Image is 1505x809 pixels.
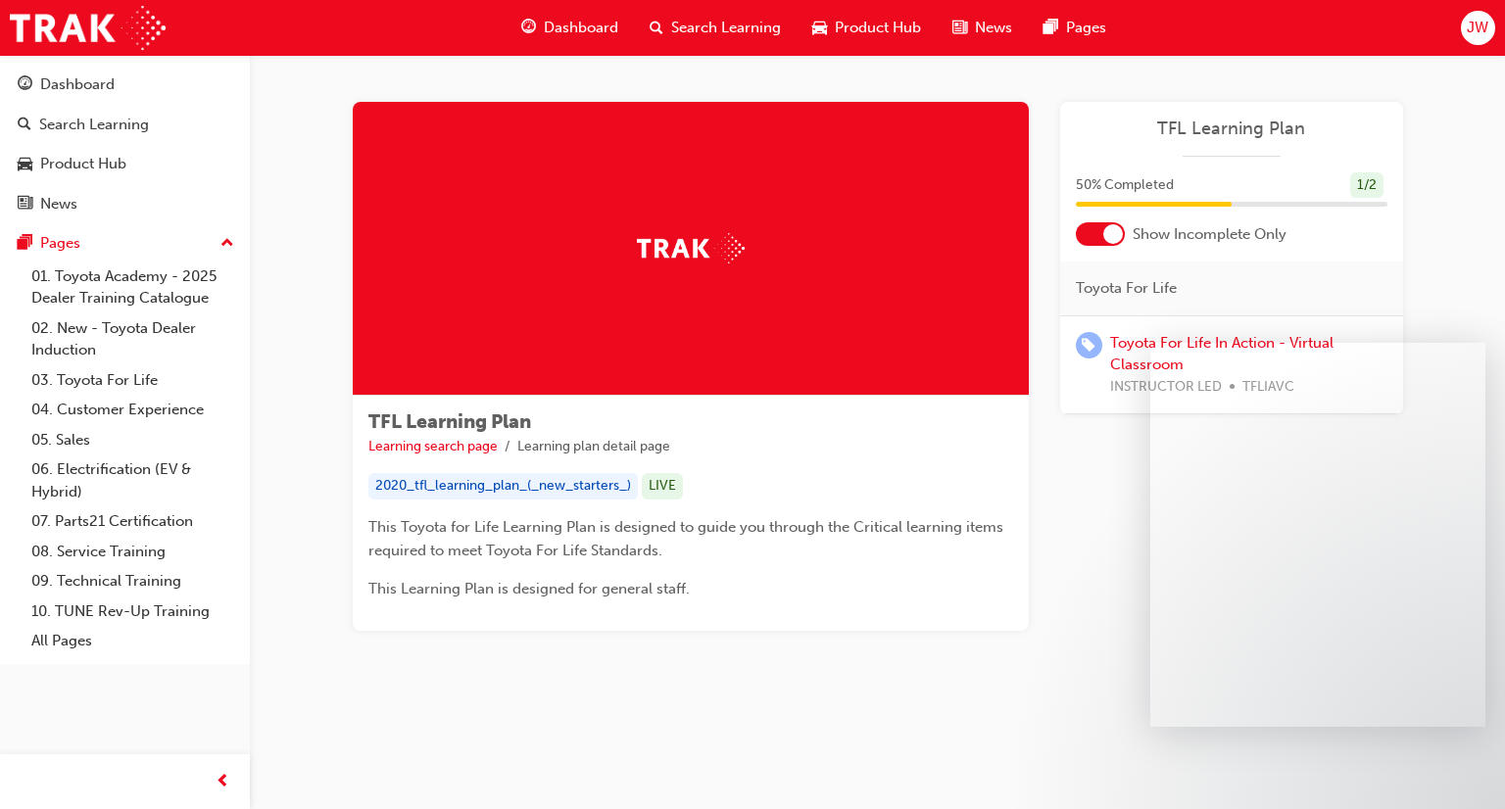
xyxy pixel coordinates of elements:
div: Pages [40,232,80,255]
a: 05. Sales [24,425,242,455]
a: Dashboard [8,67,242,103]
span: guage-icon [18,76,32,94]
span: Product Hub [835,17,921,39]
button: JW [1461,11,1495,45]
span: pages-icon [1044,16,1058,40]
a: pages-iconPages [1028,8,1122,48]
span: TFL Learning Plan [368,410,531,433]
a: TFL Learning Plan [1076,118,1387,140]
span: news-icon [952,16,967,40]
span: news-icon [18,196,32,214]
a: 09. Technical Training [24,566,242,596]
div: 1 / 2 [1350,172,1384,199]
span: prev-icon [216,770,230,794]
a: Search Learning [8,107,242,143]
span: Search Learning [671,17,781,39]
a: Product Hub [8,146,242,182]
a: 04. Customer Experience [24,395,242,425]
a: All Pages [24,626,242,656]
a: 07. Parts21 Certification [24,506,242,537]
span: This Toyota for Life Learning Plan is designed to guide you through the Critical learning items r... [368,518,1007,559]
span: JW [1467,17,1488,39]
a: 01. Toyota Academy - 2025 Dealer Training Catalogue [24,262,242,313]
span: News [975,17,1012,39]
span: learningRecordVerb_ENROLL-icon [1076,332,1102,358]
span: up-icon [220,231,234,257]
a: news-iconNews [937,8,1028,48]
span: Pages [1066,17,1106,39]
div: Product Hub [40,153,126,175]
span: 50 % Completed [1076,174,1174,197]
a: guage-iconDashboard [506,8,634,48]
span: Dashboard [544,17,618,39]
div: News [40,193,77,215]
span: This Learning Plan is designed for general staff. [368,580,690,597]
a: 02. New - Toyota Dealer Induction [24,313,242,365]
a: 03. Toyota For Life [24,365,242,396]
a: search-iconSearch Learning [634,8,797,48]
div: LIVE [642,473,683,500]
span: search-icon [650,16,663,40]
span: guage-icon [521,16,536,40]
li: Learning plan detail page [517,436,670,458]
span: search-icon [18,117,31,134]
a: car-iconProduct Hub [797,8,937,48]
span: pages-icon [18,235,32,253]
iframe: Intercom live chat [1438,742,1485,789]
span: car-icon [18,156,32,173]
a: News [8,186,242,222]
iframe: Intercom live chat message [1150,343,1485,727]
a: Toyota For Life In Action - Virtual Classroom [1110,334,1334,374]
div: 2020_tfl_learning_plan_(_new_starters_) [368,473,638,500]
a: 10. TUNE Rev-Up Training [24,596,242,627]
img: Trak [10,6,166,50]
span: Show Incomplete Only [1133,223,1287,246]
img: Trak [637,233,745,263]
a: 08. Service Training [24,537,242,567]
a: 06. Electrification (EV & Hybrid) [24,454,242,506]
button: DashboardSearch LearningProduct HubNews [8,63,242,225]
div: Search Learning [39,114,149,136]
a: Learning search page [368,438,498,454]
span: INSTRUCTOR LED [1110,376,1222,399]
button: Pages [8,225,242,262]
span: car-icon [812,16,827,40]
div: Dashboard [40,73,115,96]
span: Toyota For Life [1076,277,1177,300]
